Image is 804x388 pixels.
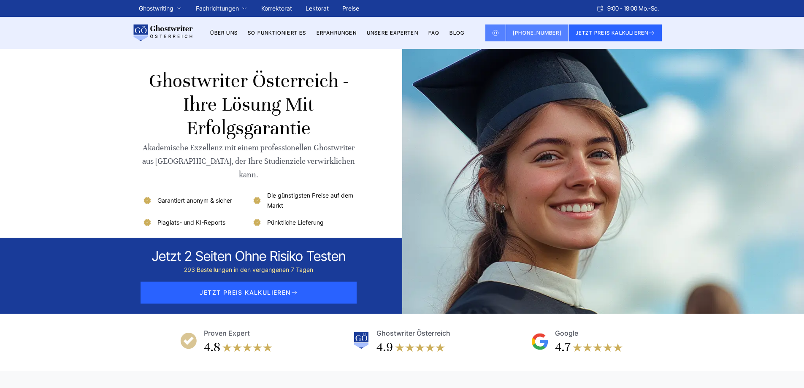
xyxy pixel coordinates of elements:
a: So funktioniert es [248,30,306,36]
div: Proven Expert [204,327,250,339]
img: Garantiert anonym & sicher [142,195,152,206]
a: Ghostwriting [139,3,173,14]
li: Plagiats- und KI-Reports [142,217,246,228]
div: 4.8 [204,339,220,356]
a: Korrektorat [261,5,292,12]
li: Die günstigsten Preise auf dem Markt [252,190,355,211]
div: Jetzt 2 seiten ohne risiko testen [152,248,346,265]
a: Über uns [210,30,238,36]
img: Ghostwriter [353,332,370,349]
div: 293 Bestellungen in den vergangenen 7 Tagen [152,265,346,275]
div: Google [555,327,578,339]
img: Google Reviews [531,333,548,350]
div: Ghostwriter Österreich [376,327,450,339]
button: JETZT PREIS KALKULIEREN [569,24,662,41]
a: Unsere Experten [367,30,418,36]
a: [PHONE_NUMBER] [506,24,569,41]
a: BLOG [449,30,464,36]
a: FAQ [428,30,440,36]
h1: Ghostwriter Österreich - Ihre Lösung mit Erfolgsgarantie [142,69,355,140]
li: Pünktliche Lieferung [252,217,355,228]
img: stars [572,339,623,356]
li: Garantiert anonym & sicher [142,190,246,211]
img: Plagiats- und KI-Reports [142,217,152,228]
img: stars [395,339,445,356]
div: 4.9 [376,339,393,356]
img: Proven Expert [180,332,197,349]
img: stars [222,339,273,356]
span: [PHONE_NUMBER] [513,30,562,36]
span: JETZT PREIS KALKULIEREN [141,282,357,304]
span: 9:00 - 18:00 Mo.-So. [607,3,659,14]
a: Fachrichtungen [196,3,239,14]
img: Die günstigsten Preise auf dem Markt [252,195,262,206]
img: Email [492,30,499,36]
img: Schedule [596,5,604,12]
div: 4.7 [555,339,571,356]
a: Erfahrungen [317,30,357,36]
a: Lektorat [306,5,329,12]
img: Pünktliche Lieferung [252,217,262,228]
a: Preise [342,5,359,12]
img: logo wirschreiben [132,24,193,41]
div: Akademische Exzellenz mit einem professionellen Ghostwriter aus [GEOGRAPHIC_DATA], der Ihre Studi... [142,141,355,182]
